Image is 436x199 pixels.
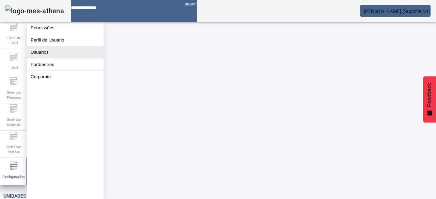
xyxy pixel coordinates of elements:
span: Gerenciar Paradas [3,142,24,156]
span: Unidades [3,193,26,199]
span: Gerenciar Processo [3,88,24,102]
span: Configurações [0,172,27,181]
span: Fabril [7,63,20,72]
button: Perfil de Usuário [27,34,104,46]
button: Permissões [27,22,104,34]
span: Feedback [426,83,433,107]
button: Usuários [27,46,104,58]
span: Template Fabril [3,33,24,48]
span: Gerenciar Materiais [3,115,24,129]
button: Corporate [27,71,104,83]
span: [PERSON_NAME] (Suporte N1) [364,9,431,14]
button: Feedback - Mostrar pesquisa [423,76,436,122]
button: Parâmetros [27,59,104,70]
img: logo-mes-athena [5,5,64,16]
